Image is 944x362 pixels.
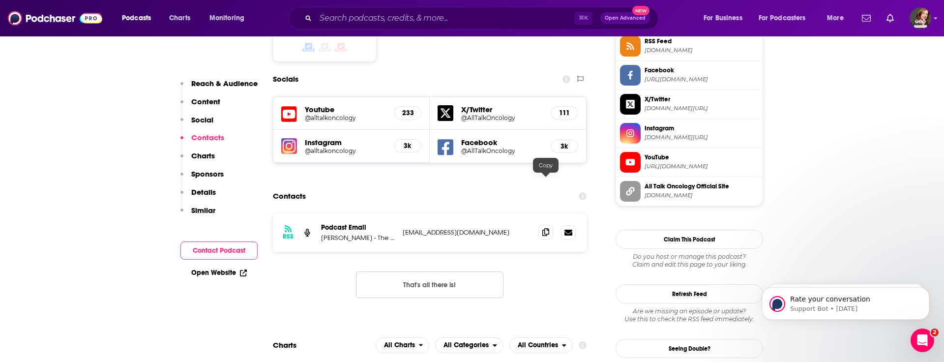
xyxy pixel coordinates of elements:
span: Logged in as pamelastevensmedia [910,7,931,29]
span: X/Twitter [645,95,759,104]
span: Facebook [645,66,759,75]
span: 2 [931,329,939,336]
span: All Categories [443,342,489,349]
h5: Youtube [305,105,386,114]
div: Copy [533,158,559,173]
h5: Instagram [305,138,386,147]
a: @alltalkoncology [305,114,386,121]
span: ⌘ K [574,12,592,25]
p: Details [191,187,216,197]
img: User Profile [910,7,931,29]
iframe: Intercom notifications message [747,267,944,335]
button: open menu [435,337,503,353]
h5: X/Twitter [461,105,543,114]
span: Monitoring [209,11,244,25]
h2: Platforms [376,337,430,353]
button: Contact Podcast [180,241,258,260]
a: Open Website [191,269,247,277]
button: Nothing here. [356,271,503,298]
span: Open Advanced [605,16,646,21]
button: Claim This Podcast [616,230,763,249]
img: Podchaser - Follow, Share and Rate Podcasts [8,9,102,28]
h2: Countries [509,337,573,353]
span: All Talk Oncology Official Site [645,182,759,191]
a: Charts [163,10,196,26]
button: open menu [752,10,820,26]
button: open menu [697,10,755,26]
h5: 111 [559,109,570,117]
span: Podcasts [122,11,151,25]
button: Show profile menu [910,7,931,29]
button: open menu [115,10,164,26]
button: Refresh Feed [616,284,763,303]
h2: Socials [273,70,298,89]
input: Search podcasts, credits, & more... [316,10,574,26]
iframe: Intercom live chat [911,329,934,352]
h2: Charts [273,340,296,350]
div: Claim and edit this page to your liking. [616,253,763,269]
div: Are we missing an episode or update? Use this to check the RSS feed immediately. [616,307,763,323]
span: For Podcasters [759,11,806,25]
a: @AllTalkOncology [461,114,543,121]
p: Podcast Email [321,223,395,232]
span: For Business [704,11,742,25]
a: Seeing Double? [616,339,763,358]
span: Instagram [645,124,759,133]
a: Show notifications dropdown [883,10,898,27]
a: Show notifications dropdown [858,10,875,27]
h2: Categories [435,337,503,353]
button: Contacts [180,133,224,151]
a: X/Twitter[DOMAIN_NAME][URL] [620,94,759,115]
button: Social [180,115,213,133]
span: RSS Feed [645,37,759,46]
span: https://www.facebook.com/AllTalkOncology [645,76,759,83]
span: New [632,6,650,15]
h2: Contacts [273,187,306,206]
h5: 3k [559,142,570,151]
button: open menu [509,337,573,353]
p: Reach & Audience [191,79,258,88]
p: Sponsors [191,169,224,179]
button: open menu [820,10,856,26]
button: Open AdvancedNew [600,12,650,24]
p: Content [191,97,220,106]
p: Charts [191,151,215,160]
span: Charts [169,11,190,25]
p: [PERSON_NAME] - The [MEDICAL_DATA] Guy [321,234,395,242]
h5: 233 [402,109,413,117]
span: twitter.com/AllTalkOncology [645,105,759,112]
p: Contacts [191,133,224,142]
a: Facebook[URL][DOMAIN_NAME] [620,65,759,86]
span: All Charts [384,342,415,349]
a: RSS Feed[DOMAIN_NAME] [620,36,759,57]
button: open menu [376,337,430,353]
a: All Talk Oncology Official Site[DOMAIN_NAME] [620,181,759,202]
span: instagram.com/alltalkoncology [645,134,759,141]
span: YouTube [645,153,759,162]
a: @AllTalkOncology [461,147,543,154]
button: Content [180,97,220,115]
p: [EMAIL_ADDRESS][DOMAIN_NAME] [403,228,531,237]
a: Instagram[DOMAIN_NAME][URL] [620,123,759,144]
button: Reach & Audience [180,79,258,97]
button: Sponsors [180,169,224,187]
button: Details [180,187,216,206]
a: @alltalkoncology [305,147,386,154]
button: Charts [180,151,215,169]
button: Similar [180,206,215,224]
span: feed.podbean.com [645,47,759,54]
h5: 3k [402,142,413,150]
p: Social [191,115,213,124]
span: Do you host or manage this podcast? [616,253,763,261]
span: https://www.youtube.com/@alltalkoncology [645,163,759,170]
p: Similar [191,206,215,215]
div: Search podcasts, credits, & more... [298,7,668,30]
